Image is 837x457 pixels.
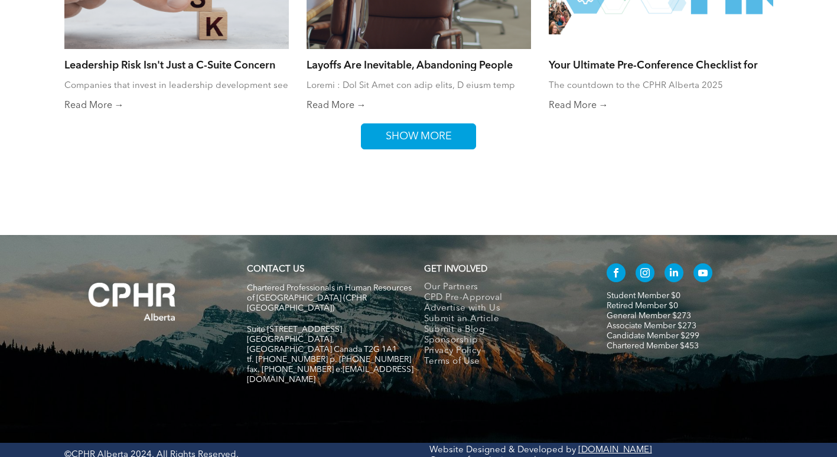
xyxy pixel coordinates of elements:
[424,335,582,346] a: Sponsorship
[424,314,582,325] a: Submit an Article
[247,284,412,312] span: Chartered Professionals in Human Resources of [GEOGRAPHIC_DATA] (CPHR [GEOGRAPHIC_DATA])
[247,335,397,354] span: [GEOGRAPHIC_DATA], [GEOGRAPHIC_DATA] Canada T2G 1A1
[247,265,304,274] a: CONTACT US
[424,357,582,367] a: Terms of Use
[665,263,683,285] a: linkedin
[607,292,680,300] a: Student Member $0
[424,282,582,293] a: Our Partners
[424,293,582,303] a: CPD Pre-Approval
[607,342,699,350] a: Chartered Member $453
[607,263,626,285] a: facebook
[424,346,582,357] a: Privacy Policy
[424,303,582,314] a: Advertise with Us
[307,100,531,112] a: Read More →
[64,259,200,345] img: A white background with a few lines on it
[247,365,413,384] span: fax. [PHONE_NUMBER] e:[EMAIL_ADDRESS][DOMAIN_NAME]
[64,58,289,71] a: Leadership Risk Isn't Just a C-Suite Concern
[636,263,654,285] a: instagram
[307,80,531,92] div: Loremi : Dol Sit Amet con adip elits, D eiusm temp incid utlaboreetdol mag ali enimadmi veni quis...
[429,446,576,455] a: Website Designed & Developed by
[549,58,773,71] a: Your Ultimate Pre-Conference Checklist for the CPHR Alberta 2025 Conference!
[607,332,699,340] a: Candidate Member $299
[307,58,531,71] a: Layoffs Are Inevitable, Abandoning People Isn’t
[247,355,411,364] span: tf. [PHONE_NUMBER] p. [PHONE_NUMBER]
[549,100,773,112] a: Read More →
[693,263,712,285] a: youtube
[247,325,342,334] span: Suite [STREET_ADDRESS]
[424,325,582,335] a: Submit a Blog
[424,265,487,274] span: GET INVOLVED
[578,446,652,455] a: [DOMAIN_NAME]
[64,100,289,112] a: Read More →
[607,312,691,320] a: General Member $273
[549,80,773,92] div: The countdown to the CPHR Alberta 2025 Conference has officially begun!
[607,302,678,310] a: Retired Member $0
[607,322,696,330] a: Associate Member $273
[382,124,456,149] span: SHOW MORE
[64,80,289,92] div: Companies that invest in leadership development see real returns. According to Brandon Hall Group...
